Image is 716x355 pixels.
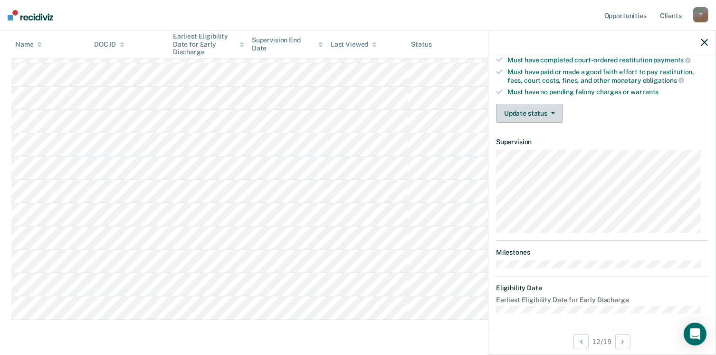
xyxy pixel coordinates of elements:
dt: Earliest Eligibility Date for Early Discharge [496,296,708,304]
div: Supervision End Date [252,36,323,52]
dt: Eligibility Date [496,284,708,292]
div: Open Intercom Messenger [684,323,706,345]
span: warrants [631,88,659,96]
div: Earliest Eligibility Date for Early Discharge [173,32,244,56]
div: Status [411,40,432,49]
div: Must have paid or made a good faith effort to pay restitution, fees, court costs, fines, and othe... [507,68,708,84]
dt: Milestones [496,248,708,256]
div: Last Viewed [331,40,377,49]
span: obligations [643,77,684,84]
button: Previous Opportunity [573,334,589,349]
div: 12 / 19 [488,329,716,354]
span: payments [654,56,691,64]
button: Next Opportunity [615,334,630,349]
div: Must have no pending felony charges or [507,88,708,96]
img: Recidiviz [8,10,53,20]
dt: Supervision [496,138,708,146]
button: Update status [496,104,563,123]
div: Must have completed court-ordered restitution [507,56,708,64]
div: Name [15,40,42,49]
div: F [693,7,708,22]
div: DOC ID [94,40,124,49]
